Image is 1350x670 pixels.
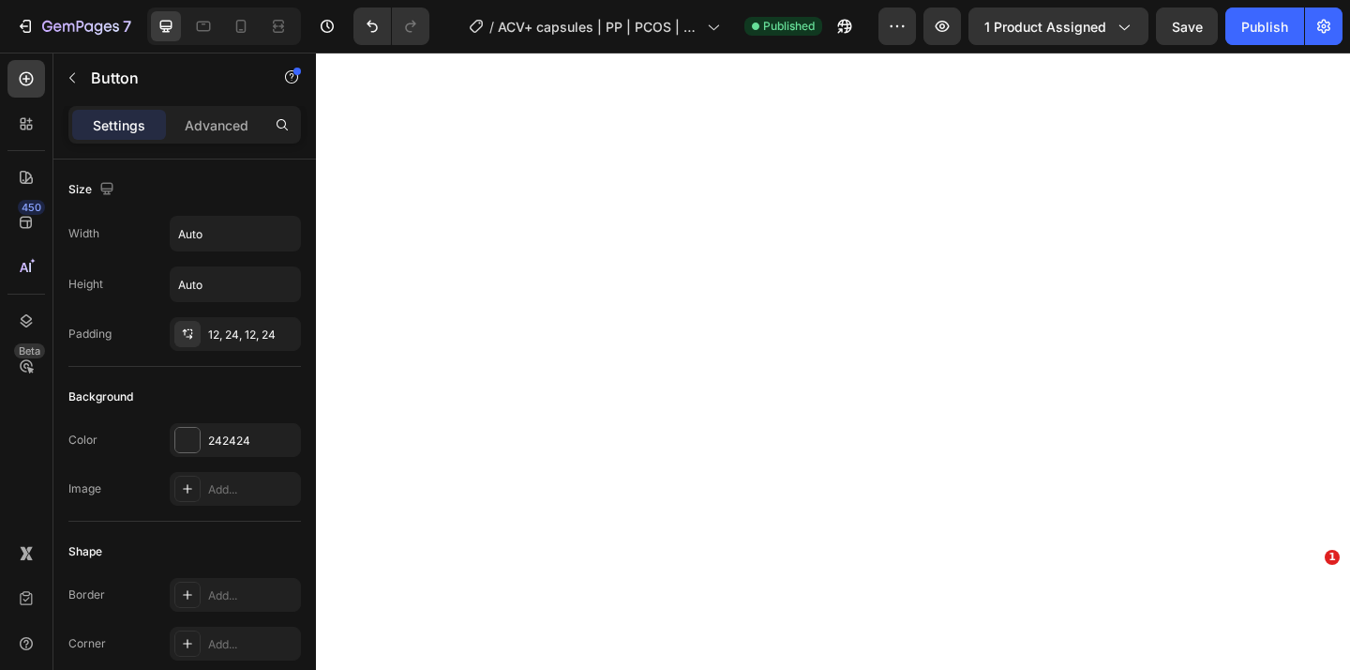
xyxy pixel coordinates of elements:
[353,8,429,45] div: Undo/Redo
[68,635,106,652] div: Corner
[68,276,103,293] div: Height
[1225,8,1304,45] button: Publish
[68,326,112,343] div: Padding
[123,15,131,38] p: 7
[1286,578,1331,623] iframe: Intercom live chat
[18,200,45,215] div: 450
[171,267,300,301] input: Auto
[93,115,145,135] p: Settings
[208,636,296,653] div: Add...
[68,586,105,603] div: Border
[1325,550,1340,565] span: 1
[208,327,296,343] div: 12, 24, 12, 24
[68,225,99,242] div: Width
[68,177,118,203] div: Size
[984,17,1106,37] span: 1 product assigned
[208,587,296,604] div: Add...
[7,8,140,45] button: 7
[208,481,296,498] div: Add...
[68,388,133,405] div: Background
[185,115,248,135] p: Advanced
[1172,19,1203,35] span: Save
[68,480,101,497] div: Image
[68,543,102,560] div: Shape
[171,217,300,251] input: Auto
[91,67,250,89] p: Button
[968,8,1148,45] button: 1 product assigned
[14,343,45,358] div: Beta
[208,433,296,449] div: 242424
[498,17,699,37] span: ACV+ capsules | PP | PCOS | 1.0
[1156,8,1218,45] button: Save
[489,17,494,37] span: /
[68,432,97,449] div: Color
[763,18,815,35] span: Published
[316,53,1350,670] iframe: Design area
[1241,17,1288,37] div: Publish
